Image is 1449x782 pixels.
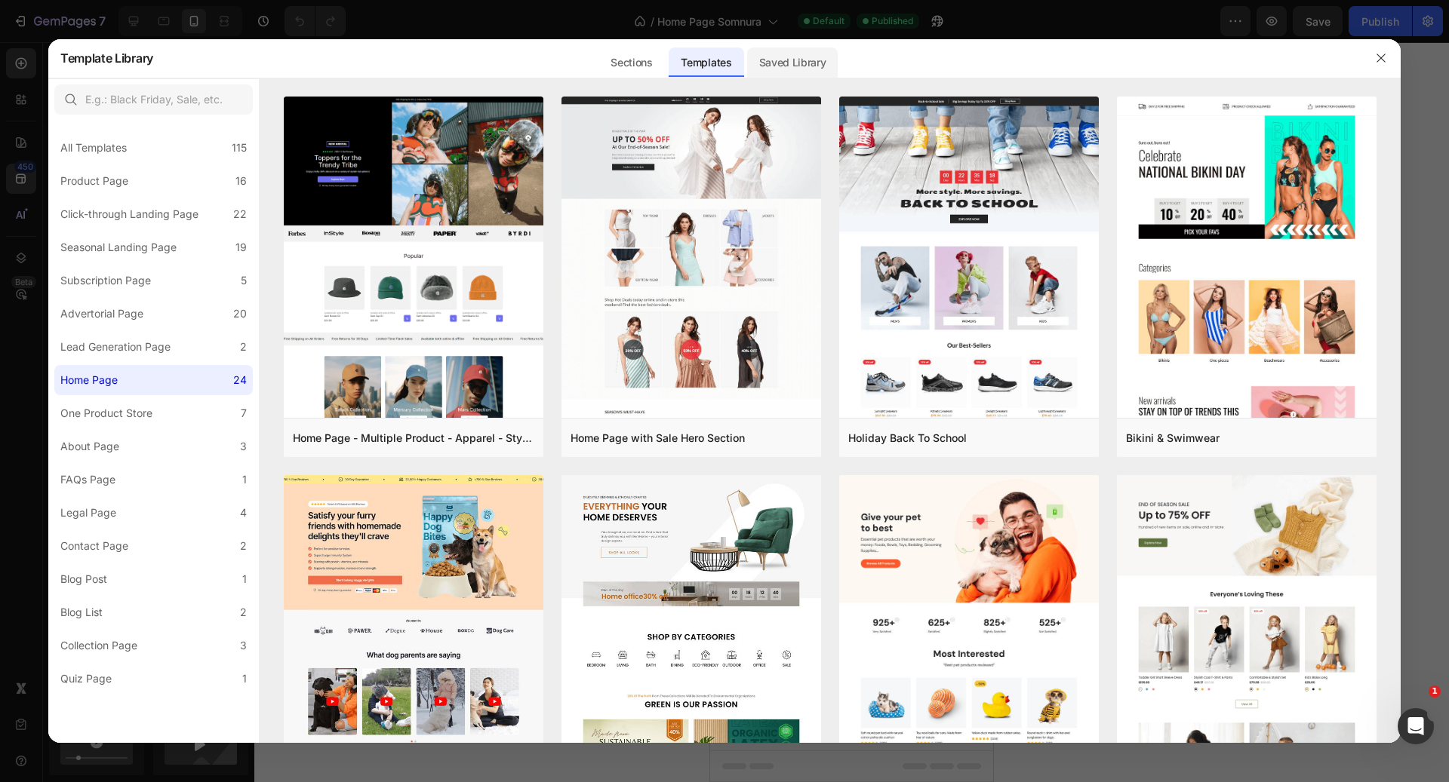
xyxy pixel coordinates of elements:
[235,238,247,256] div: 19
[154,293,169,308] img: Alt Image
[240,603,247,621] div: 2
[91,131,205,162] a: Shipping Policy
[669,48,743,78] div: Templates
[1126,429,1220,447] div: Bikini & Swimwear
[598,48,664,78] div: Sections
[240,437,247,455] div: 3
[85,596,197,610] span: then drag & drop elements
[60,139,127,157] div: All Templates
[571,429,745,447] div: Home Page with Sale Hero Section
[99,247,196,259] p: Refunds & Returns
[106,100,189,131] a: About Us
[241,271,247,290] div: 5
[60,205,198,223] div: Click-through Landing Page
[117,72,197,84] div: Drop element here
[60,537,128,555] div: Contact Page
[240,338,247,356] div: 2
[102,526,181,542] div: Generate layout
[232,139,247,157] div: 115
[60,471,115,489] div: FAQs Page
[293,429,534,447] div: Home Page - Multiple Product - Apparel - Style 4
[109,140,186,153] p: Shipping Policy
[233,205,247,223] div: 22
[60,172,128,190] div: Product Page
[1429,685,1441,698] span: 1
[11,8,272,31] h2: Somnura
[848,429,967,447] div: Holiday Back To School
[1398,708,1434,744] iframe: Intercom live chat
[260,376,275,419] span: Popup 2
[60,504,116,522] div: Legal Page
[242,570,247,588] div: 1
[60,38,153,78] h2: Template Library
[60,305,143,323] div: Advertorial Page
[235,172,247,190] div: 16
[60,271,151,290] div: Subscription Page
[233,305,247,323] div: 20
[60,371,118,389] div: Home Page
[100,545,181,559] span: from URL or image
[240,537,247,555] div: 2
[60,404,152,422] div: One Product Store
[60,670,112,688] div: Quiz Page
[747,48,838,78] div: Saved Library
[13,442,85,458] span: Add section
[100,216,195,228] p: Terms of Services
[60,238,177,256] div: Seasonal Landing Page
[54,84,253,115] input: E.g.: Black Friday, Sale, etc.
[60,603,103,621] div: Blog List
[75,293,91,308] img: Alt Image
[240,504,247,522] div: 4
[60,437,119,455] div: About Page
[242,471,247,489] div: 1
[233,371,247,389] div: 24
[260,322,275,361] span: Popup 1
[96,475,187,491] div: Choose templates
[115,293,130,308] img: Alt Image
[89,494,192,508] span: inspired by CRO experts
[60,338,171,356] div: Lead Generation Page
[240,636,247,655] div: 3
[241,404,247,422] div: 7
[81,238,214,268] a: Refunds & Returns
[193,293,208,308] img: Alt Image
[117,178,197,190] div: Drop element here
[242,670,247,688] div: 1
[60,570,107,588] div: Blog Post
[60,636,137,655] div: Collection Page
[82,207,214,238] a: Terms of Services
[13,345,270,358] p: © 2022 GemThemes
[96,578,188,593] div: Add blank section
[125,109,171,122] p: About Us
